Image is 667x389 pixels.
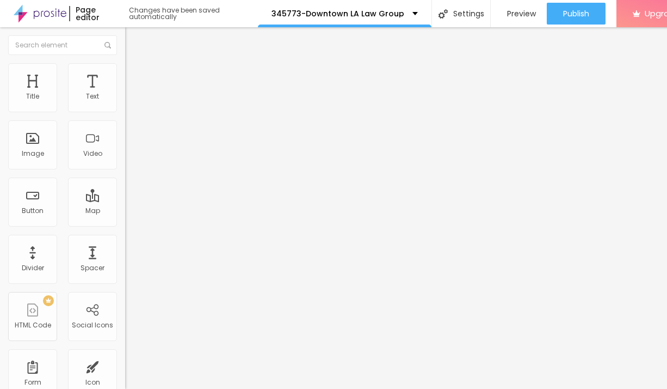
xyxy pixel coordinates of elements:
div: Divider [22,264,44,272]
span: Publish [563,9,589,18]
div: Map [85,207,100,215]
div: Social Icons [72,321,113,329]
div: HTML Code [15,321,51,329]
img: Icone [104,42,111,48]
input: Search element [8,35,117,55]
div: Page editor [69,6,118,21]
p: 345773-Downtown LA Law Group [271,10,404,17]
div: Changes have been saved automatically [129,7,258,20]
button: Publish [547,3,606,25]
div: Spacer [81,264,104,272]
img: Icone [439,9,448,19]
span: Preview [507,9,536,18]
div: Image [22,150,44,157]
div: Text [86,93,99,100]
div: Title [26,93,39,100]
div: Button [22,207,44,215]
div: Icon [85,379,100,386]
div: Form [24,379,41,386]
div: Video [83,150,102,157]
button: Preview [491,3,547,25]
